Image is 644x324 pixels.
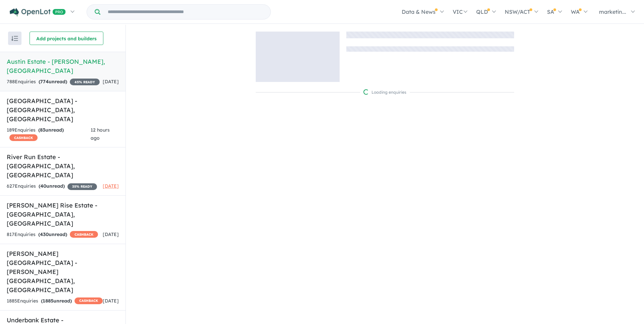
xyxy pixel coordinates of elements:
[7,201,119,228] h5: [PERSON_NAME] Rise Estate - [GEOGRAPHIC_DATA] , [GEOGRAPHIC_DATA]
[38,231,67,237] strong: ( unread)
[11,36,18,41] img: sort.svg
[7,78,100,86] div: 788 Enquir ies
[39,183,65,189] strong: ( unread)
[39,79,67,85] strong: ( unread)
[9,134,38,141] span: CASHBACK
[40,183,46,189] span: 40
[102,5,269,19] input: Try estate name, suburb, builder or developer
[70,79,100,85] span: 45 % READY
[30,32,103,45] button: Add projects and builders
[41,298,72,304] strong: ( unread)
[7,297,103,305] div: 1885 Enquir ies
[40,79,49,85] span: 774
[7,96,119,124] h5: [GEOGRAPHIC_DATA] - [GEOGRAPHIC_DATA] , [GEOGRAPHIC_DATA]
[43,298,53,304] span: 1885
[363,89,406,96] div: Loading enquiries
[7,57,119,75] h5: Austin Estate - [PERSON_NAME] , [GEOGRAPHIC_DATA]
[67,183,97,190] span: 35 % READY
[10,8,66,16] img: Openlot PRO Logo White
[40,231,49,237] span: 430
[7,249,119,294] h5: [PERSON_NAME][GEOGRAPHIC_DATA] - [PERSON_NAME][GEOGRAPHIC_DATA] , [GEOGRAPHIC_DATA]
[7,152,119,180] h5: River Run Estate - [GEOGRAPHIC_DATA] , [GEOGRAPHIC_DATA]
[7,182,97,190] div: 627 Enquir ies
[70,231,98,238] span: CASHBACK
[91,127,110,141] span: 12 hours ago
[599,8,626,15] span: marketin...
[103,183,119,189] span: [DATE]
[103,231,119,237] span: [DATE]
[103,79,119,85] span: [DATE]
[38,127,64,133] strong: ( unread)
[103,298,119,304] span: [DATE]
[40,127,45,133] span: 83
[7,126,91,142] div: 189 Enquir ies
[7,231,98,239] div: 817 Enquir ies
[75,297,103,304] span: CASHBACK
